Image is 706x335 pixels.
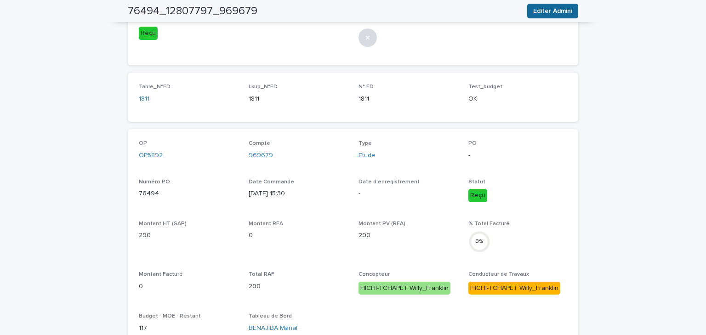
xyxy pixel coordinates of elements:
[139,17,156,23] span: Statut
[468,282,560,295] div: HICHI-TCHAPET Willy_Franklin
[359,94,457,104] p: 1811
[139,282,238,291] p: 0
[359,282,450,295] div: HICHI-TCHAPET Willy_Franklin
[359,151,376,160] a: Etude
[527,4,578,18] button: Editer Admini
[139,313,201,319] span: Budget - MOE - Restant
[249,282,347,291] p: 290
[249,272,274,277] span: Total RAF
[359,272,390,277] span: Concepteur
[249,141,270,146] span: Compte
[249,231,347,240] p: 0
[468,141,477,146] span: PO
[359,189,457,199] p: -
[249,324,298,333] a: BENAJIBA Manaf
[468,237,490,247] div: 0 %
[359,141,372,146] span: Type
[468,272,529,277] span: Conducteur de Travaux
[139,84,171,90] span: Table_N°FD
[468,94,567,104] p: OK
[139,141,147,146] span: OP
[249,221,283,227] span: Montant RFA
[139,27,158,40] div: Reçu
[468,179,485,185] span: Statut
[139,179,170,185] span: Numéro PO
[249,313,292,319] span: Tableau de Bord
[359,221,405,227] span: Montant PV (RFA)
[359,231,457,240] p: 290
[249,151,273,160] a: 969679
[139,94,149,104] a: 1811
[249,94,347,104] p: 1811
[468,84,502,90] span: Test_budget
[359,179,420,185] span: Date d'enregistrement
[139,231,238,240] p: 290
[139,189,238,199] p: 76494
[359,17,396,23] span: En attente FD
[249,84,278,90] span: Lkup_N°FD
[128,5,257,18] h2: 76494_12807797_969679
[468,189,487,202] div: Reçu
[139,272,183,277] span: Montant Facturé
[249,179,294,185] span: Date Commande
[139,151,163,160] a: OP5892
[139,324,238,333] p: 117
[139,221,187,227] span: Montant HT (SAP)
[533,6,572,16] span: Editer Admini
[249,189,347,199] p: [DATE] 15:30
[359,84,374,90] span: N° FD
[468,151,567,160] p: -
[468,221,510,227] span: % Total Facturé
